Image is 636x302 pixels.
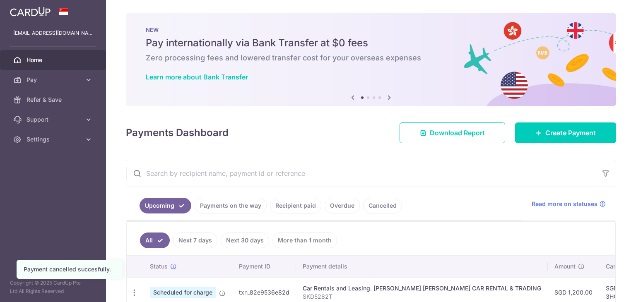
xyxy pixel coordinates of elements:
div: Payment cancelled succesfully. [24,265,116,273]
img: Bank transfer banner [126,13,616,106]
a: Next 30 days [221,232,269,248]
a: Cancelled [363,198,402,213]
div: Car Rentals and Leasing. [PERSON_NAME] [PERSON_NAME] CAR RENTAL & TRADING [303,284,541,292]
span: Amount [554,262,576,271]
iframe: Opens a widget where you can find more information [583,277,628,298]
span: Support [26,115,81,124]
a: Create Payment [515,122,616,143]
span: Read more on statuses [532,200,597,208]
a: Recipient paid [270,198,321,213]
span: Scheduled for charge [150,287,216,298]
h5: Pay internationally via Bank Transfer at $0 fees [146,36,596,50]
span: Pay [26,76,81,84]
th: Payment ID [232,256,296,277]
a: Next 7 days [173,232,217,248]
a: Upcoming [140,198,191,213]
th: Payment details [296,256,548,277]
span: Download Report [430,128,485,138]
a: All [140,232,170,248]
span: Settings [26,135,81,144]
span: Home [26,56,81,64]
a: Read more on statuses [532,200,606,208]
h4: Payments Dashboard [126,125,229,140]
input: Search by recipient name, payment id or reference [126,160,596,187]
a: Learn more about Bank Transfer [146,73,248,81]
p: [EMAIL_ADDRESS][DOMAIN_NAME] [13,29,93,37]
a: More than 1 month [272,232,337,248]
a: Download Report [400,122,505,143]
p: SKD5282T [303,292,541,301]
p: NEW [146,26,596,33]
span: Refer & Save [26,96,81,104]
span: Status [150,262,168,271]
h6: Zero processing fees and lowered transfer cost for your overseas expenses [146,53,596,63]
img: CardUp [10,7,51,17]
a: Overdue [325,198,360,213]
span: Create Payment [545,128,596,138]
a: Payments on the way [195,198,267,213]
